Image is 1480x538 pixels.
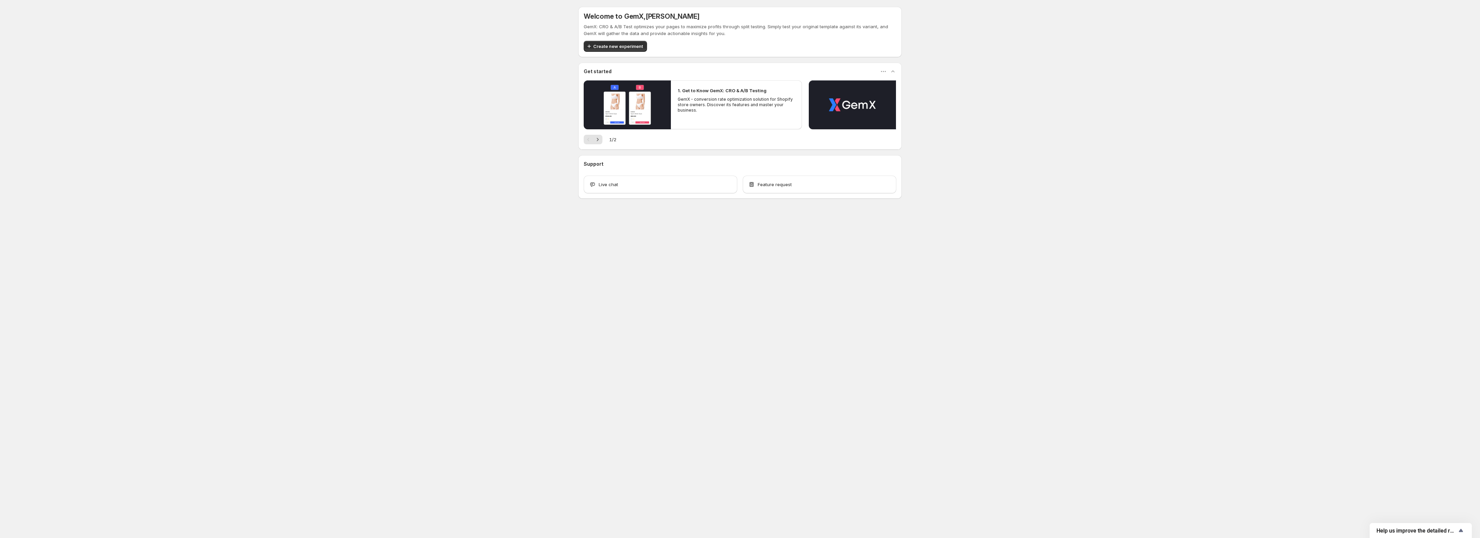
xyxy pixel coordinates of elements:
[584,161,603,167] h3: Support
[1376,526,1465,535] button: Show survey - Help us improve the detailed report for A/B campaigns
[678,87,767,94] h2: 1. Get to Know GemX: CRO & A/B Testing
[584,135,602,144] nav: Pagination
[1376,527,1457,534] span: Help us improve the detailed report for A/B campaigns
[584,41,647,52] button: Create new experiment
[678,97,795,113] p: GemX - conversion rate optimization solution for Shopify store owners. Discover its features and ...
[758,181,792,188] span: Feature request
[584,68,612,75] h3: Get started
[609,136,616,143] span: 1 / 2
[584,12,699,20] h5: Welcome to GemX
[584,23,896,37] p: GemX: CRO & A/B Test optimizes your pages to maximize profits through split testing. Simply test ...
[809,80,896,129] button: Play video
[593,43,643,50] span: Create new experiment
[593,135,602,144] button: Next
[599,181,618,188] span: Live chat
[584,80,671,129] button: Play video
[644,12,699,20] span: , [PERSON_NAME]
